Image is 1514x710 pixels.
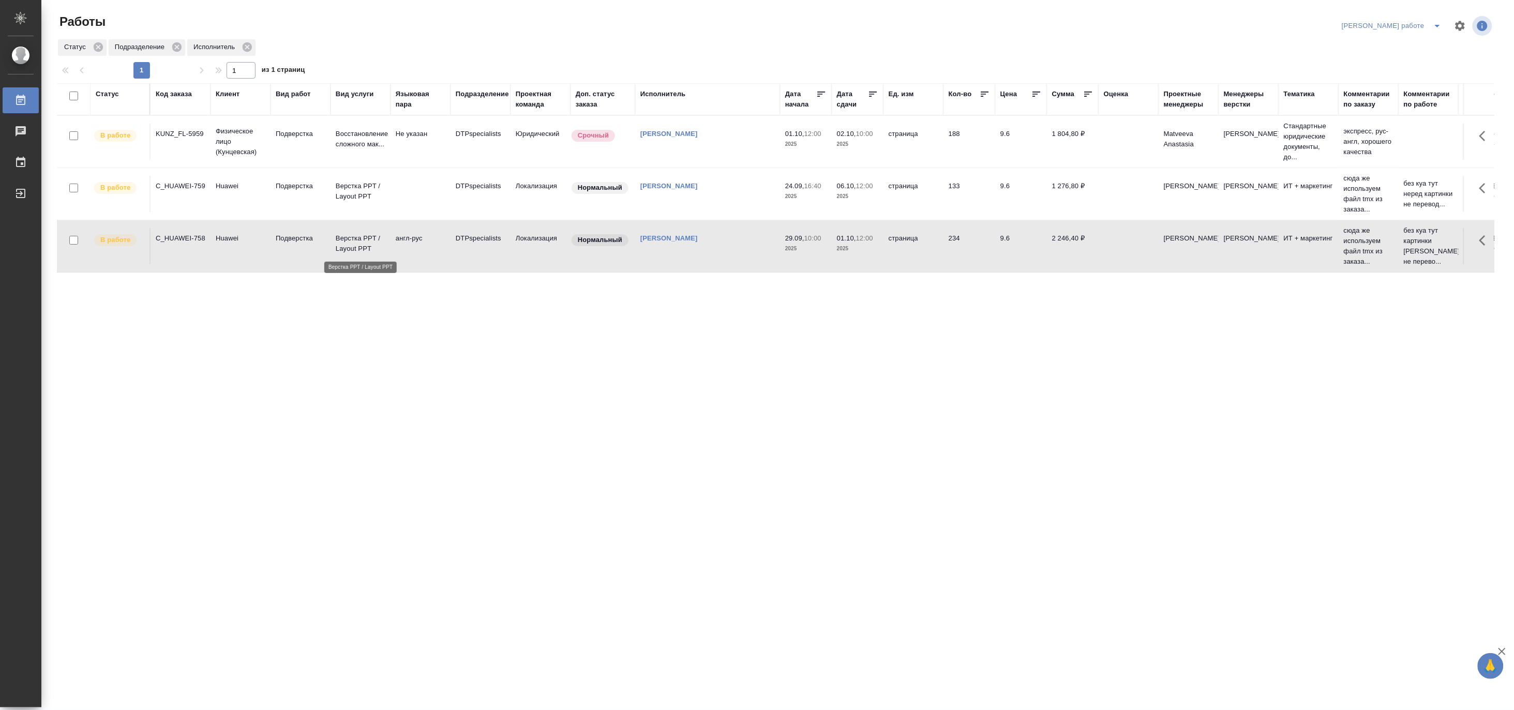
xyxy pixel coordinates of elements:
[100,183,130,193] p: В работе
[1478,653,1504,679] button: 🙏
[1284,89,1315,99] div: Тематика
[1344,173,1393,215] p: сюда же используем файл tmx из заказа...
[1159,176,1219,212] td: [PERSON_NAME]
[511,228,571,264] td: Локализация
[995,176,1047,212] td: 9.6
[1344,126,1393,157] p: экспресс, рус-англ, хорошего качества
[276,181,325,191] p: Подверстка
[1284,233,1333,244] p: ИТ + маркетинг
[156,181,205,191] div: C_HUAWEI-759
[949,89,972,99] div: Кол-во
[451,176,511,212] td: DTPspecialists
[1159,228,1219,264] td: [PERSON_NAME]
[785,244,827,254] p: 2025
[883,228,943,264] td: страница
[943,176,995,212] td: 133
[1000,89,1017,99] div: Цена
[1344,89,1393,110] div: Комментарии по заказу
[1448,13,1473,38] span: Настроить таблицу
[216,233,265,244] p: Huawei
[804,234,821,242] p: 10:00
[856,130,873,138] p: 10:00
[640,182,698,190] a: [PERSON_NAME]
[578,130,609,141] p: Срочный
[804,130,821,138] p: 12:00
[511,176,571,212] td: Локализация
[115,42,168,52] p: Подразделение
[1224,129,1273,139] p: [PERSON_NAME]
[57,13,106,30] span: Работы
[1284,121,1333,162] p: Стандартные юридические документы, до...
[1473,16,1494,36] span: Посмотреть информацию
[785,130,804,138] p: 01.10,
[1224,89,1273,110] div: Менеджеры верстки
[216,89,239,99] div: Клиент
[276,89,311,99] div: Вид работ
[1052,89,1074,99] div: Сумма
[640,234,698,242] a: [PERSON_NAME]
[516,89,565,110] div: Проектная команда
[785,234,804,242] p: 29.09,
[943,124,995,160] td: 188
[156,233,205,244] div: C_HUAWEI-758
[1047,228,1099,264] td: 2 246,40 ₽
[804,182,821,190] p: 16:40
[883,124,943,160] td: страница
[1047,176,1099,212] td: 1 276,80 ₽
[276,233,325,244] p: Подверстка
[1224,233,1273,244] p: [PERSON_NAME]
[93,233,144,247] div: Исполнитель выполняет работу
[100,130,130,141] p: В работе
[1164,89,1213,110] div: Проектные менеджеры
[93,129,144,143] div: Исполнитель выполняет работу
[336,129,385,149] p: Восстановление сложного мак...
[578,183,622,193] p: Нормальный
[837,191,878,202] p: 2025
[785,191,827,202] p: 2025
[456,89,509,99] div: Подразделение
[1404,178,1453,209] p: без куа тут неред картинки не перевод...
[276,129,325,139] p: Подверстка
[837,139,878,149] p: 2025
[1482,655,1500,677] span: 🙏
[96,89,119,99] div: Статус
[837,182,856,190] p: 06.10,
[856,182,873,190] p: 12:00
[995,124,1047,160] td: 9.6
[837,244,878,254] p: 2025
[785,182,804,190] p: 24.09,
[396,89,445,110] div: Языковая пара
[1344,225,1393,267] p: сюда же используем файл tmx из заказа...
[1284,181,1333,191] p: ИТ + маркетинг
[93,181,144,195] div: Исполнитель выполняет работу
[109,39,185,56] div: Подразделение
[1473,228,1498,253] button: Здесь прячутся важные кнопки
[156,89,192,99] div: Код заказа
[336,181,385,202] p: Верстка PPT / Layout PPT
[883,176,943,212] td: страница
[1473,124,1498,148] button: Здесь прячутся важные кнопки
[837,130,856,138] p: 02.10,
[451,124,511,160] td: DTPspecialists
[391,228,451,264] td: англ-рус
[837,234,856,242] p: 01.10,
[216,181,265,191] p: Huawei
[100,235,130,245] p: В работе
[451,228,511,264] td: DTPspecialists
[785,89,816,110] div: Дата начала
[1473,176,1498,201] button: Здесь прячутся важные кнопки
[837,89,868,110] div: Дата сдачи
[856,234,873,242] p: 12:00
[187,39,256,56] div: Исполнитель
[640,89,686,99] div: Исполнитель
[578,235,622,245] p: Нормальный
[156,129,205,139] div: KUNZ_FL-5959
[336,89,374,99] div: Вид услуги
[1339,18,1448,34] div: split button
[640,130,698,138] a: [PERSON_NAME]
[1159,124,1219,160] td: Matveeva Anastasia
[995,228,1047,264] td: 9.6
[1047,124,1099,160] td: 1 804,80 ₽
[336,233,385,254] p: Верстка PPT / Layout PPT
[511,124,571,160] td: Юридический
